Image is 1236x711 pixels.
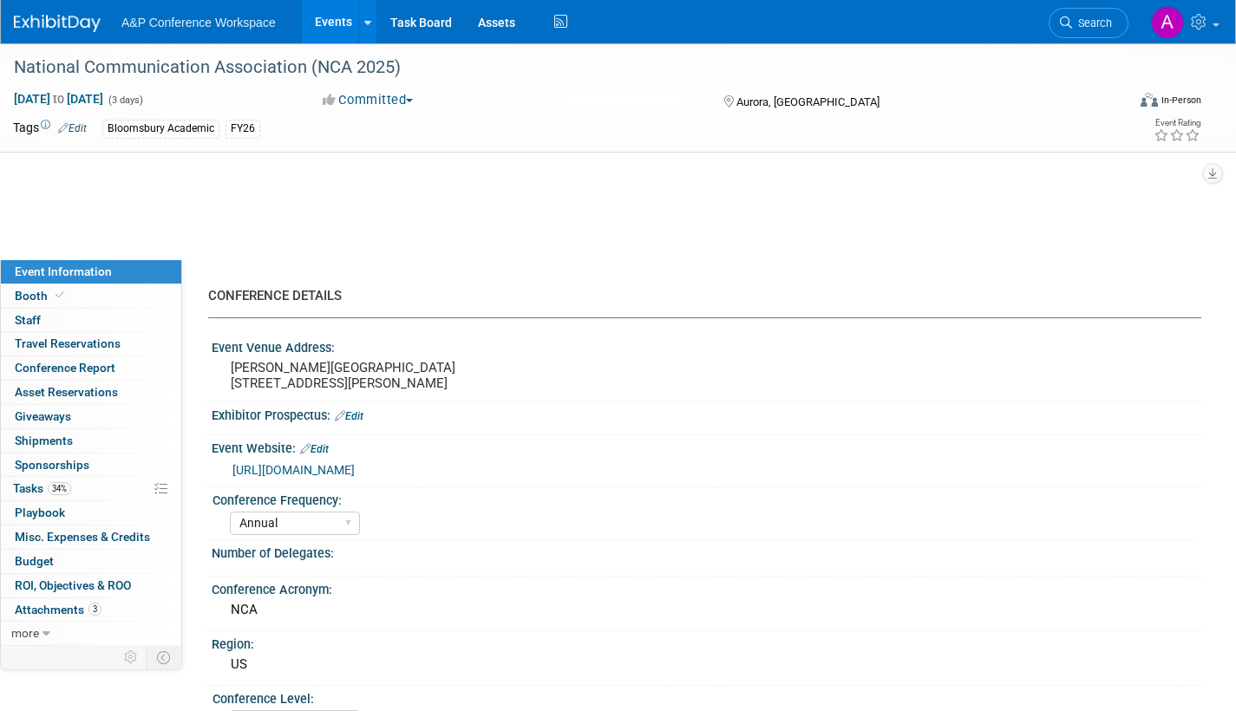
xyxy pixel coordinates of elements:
a: ROI, Objectives & ROO [1,574,181,597]
td: Personalize Event Tab Strip [116,646,147,669]
span: Shipments [15,434,73,447]
a: Edit [58,122,87,134]
a: [URL][DOMAIN_NAME] [232,463,355,477]
a: Playbook [1,501,181,525]
div: Conference Frequency: [213,487,1193,509]
div: Conference Acronym: [212,577,1201,598]
span: A&P Conference Workspace [121,16,276,29]
span: Travel Reservations [15,336,121,350]
a: Staff [1,309,181,332]
a: Misc. Expenses & Credits [1,525,181,549]
div: Event Format [1025,90,1201,116]
span: Playbook [15,506,65,519]
div: Exhibitor Prospectus: [212,402,1201,425]
span: more [11,626,39,640]
a: Asset Reservations [1,381,181,404]
div: Region: [212,631,1201,653]
div: Event Website: [212,435,1201,458]
span: Giveaways [15,409,71,423]
img: Amanda Oney [1151,6,1184,39]
a: Search [1049,8,1128,38]
button: Committed [317,91,420,109]
a: Tasks34% [1,477,181,500]
td: Tags [13,119,87,139]
span: Event Information [15,264,112,278]
pre: [PERSON_NAME][GEOGRAPHIC_DATA] [STREET_ADDRESS][PERSON_NAME] [231,360,605,391]
span: 34% [48,482,71,495]
span: Search [1072,16,1112,29]
a: Budget [1,550,181,573]
a: Attachments3 [1,598,181,622]
div: Conference Level: [213,686,1193,708]
span: Conference Report [15,361,115,375]
a: Booth [1,284,181,308]
div: NCA [225,597,1188,623]
a: more [1,622,181,645]
span: Tasks [13,481,71,495]
span: Booth [15,289,68,303]
span: Asset Reservations [15,385,118,399]
div: CONFERENCE DETAILS [208,287,1188,305]
a: Giveaways [1,405,181,428]
a: Sponsorships [1,453,181,477]
img: Format-Inperson.png [1141,93,1158,107]
span: Misc. Expenses & Credits [15,530,150,544]
div: Number of Delegates: [212,540,1201,562]
span: to [50,92,67,106]
div: Bloomsbury Academic [102,120,219,138]
span: 3 [88,603,101,616]
td: Toggle Event Tabs [147,646,182,669]
a: Event Information [1,260,181,284]
span: ROI, Objectives & ROO [15,578,131,592]
span: Staff [15,313,41,327]
span: Budget [15,554,54,568]
span: Attachments [15,603,101,616]
span: [DATE] [DATE] [13,91,104,107]
span: (3 days) [107,95,143,106]
span: Sponsorships [15,458,89,472]
div: US [225,651,1188,678]
i: Booth reservation complete [56,290,64,300]
div: Event Rating [1154,119,1200,127]
a: Edit [335,410,363,422]
div: FY26 [226,120,260,138]
a: Conference Report [1,356,181,380]
div: National Communication Association (NCA 2025) [8,52,1100,83]
a: Travel Reservations [1,332,181,355]
div: In-Person [1161,94,1201,107]
a: Shipments [1,429,181,453]
a: Edit [300,443,329,455]
img: ExhibitDay [14,15,101,32]
div: Event Venue Address: [212,335,1201,356]
span: Aurora, [GEOGRAPHIC_DATA] [736,95,880,108]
